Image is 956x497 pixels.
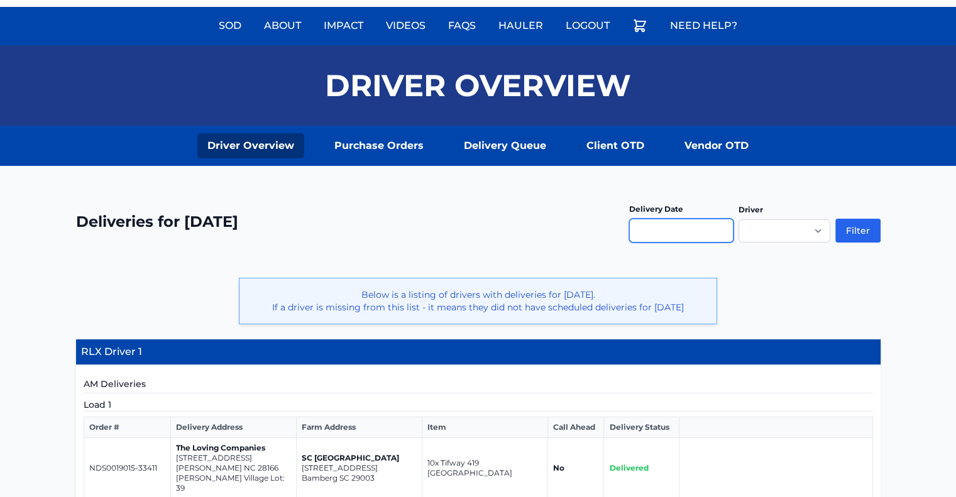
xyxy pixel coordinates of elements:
a: Purchase Orders [324,133,434,158]
a: Hauler [491,11,551,41]
label: Driver [739,205,763,214]
a: Sod [211,11,249,41]
h4: RLX Driver 1 [76,339,881,365]
p: NDS0019015-33411 [89,463,165,473]
label: Delivery Date [629,204,683,214]
p: Bamberg SC 29003 [302,473,417,483]
button: Filter [835,219,881,243]
p: [STREET_ADDRESS] [176,453,291,463]
th: Call Ahead [547,417,603,438]
th: Item [422,417,547,438]
p: [STREET_ADDRESS] [302,463,417,473]
a: Videos [378,11,433,41]
a: Impact [316,11,371,41]
a: About [256,11,309,41]
a: FAQs [441,11,483,41]
p: [PERSON_NAME] Village Lot: 39 [176,473,291,493]
th: Order # [84,417,170,438]
a: Logout [558,11,617,41]
a: Need Help? [662,11,745,41]
th: Delivery Address [170,417,296,438]
th: Farm Address [296,417,422,438]
a: Driver Overview [197,133,304,158]
a: Vendor OTD [674,133,759,158]
p: The Loving Companies [176,443,291,453]
p: SC [GEOGRAPHIC_DATA] [302,453,417,463]
th: Delivery Status [604,417,679,438]
h2: Deliveries for [DATE] [76,212,238,232]
h5: AM Deliveries [84,378,873,393]
p: Below is a listing of drivers with deliveries for [DATE]. If a driver is missing from this list -... [250,288,706,314]
a: Client OTD [576,133,654,158]
p: [PERSON_NAME] NC 28166 [176,463,291,473]
h1: Driver Overview [325,70,631,101]
strong: No [553,463,564,472]
a: Delivery Queue [454,133,556,158]
h5: Load 1 [84,398,873,412]
span: Delivered [609,463,648,472]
